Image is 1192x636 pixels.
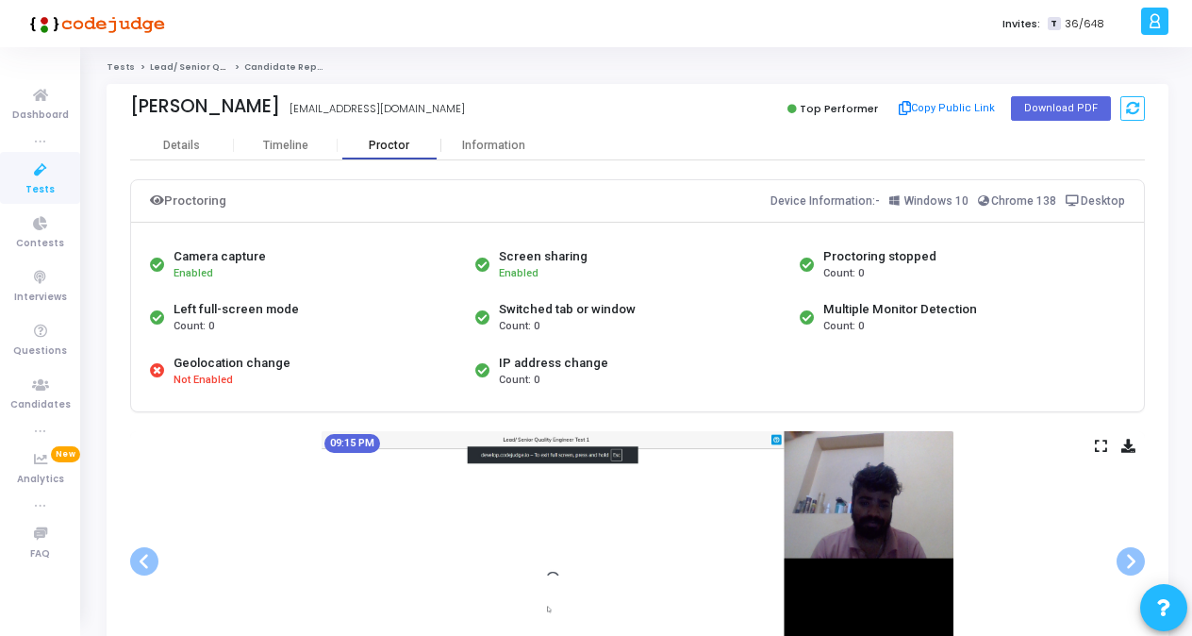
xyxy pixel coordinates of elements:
[16,236,64,252] span: Contests
[1081,194,1125,208] span: Desktop
[13,343,67,360] span: Questions
[107,61,1168,74] nav: breadcrumb
[1065,16,1104,32] span: 36/648
[263,139,308,153] div: Timeline
[150,61,320,73] a: Lead/ Senior Quality Engineer Test 1
[800,101,878,116] span: Top Performer
[130,95,280,117] div: [PERSON_NAME]
[174,354,290,373] div: Geolocation change
[25,182,55,198] span: Tests
[499,354,608,373] div: IP address change
[163,139,200,153] div: Details
[17,472,64,488] span: Analytics
[499,267,538,279] span: Enabled
[174,319,214,335] span: Count: 0
[1011,96,1111,121] button: Download PDF
[24,5,165,42] img: logo
[823,300,977,319] div: Multiple Monitor Detection
[174,300,299,319] div: Left full-screen mode
[107,61,135,73] a: Tests
[14,290,67,306] span: Interviews
[499,319,539,335] span: Count: 0
[1048,17,1060,31] span: T
[174,373,233,389] span: Not Enabled
[823,247,936,266] div: Proctoring stopped
[150,190,226,212] div: Proctoring
[174,247,266,266] div: Camera capture
[441,139,545,153] div: Information
[174,267,213,279] span: Enabled
[499,247,588,266] div: Screen sharing
[823,266,864,282] span: Count: 0
[51,446,80,462] span: New
[499,300,636,319] div: Switched tab or window
[10,397,71,413] span: Candidates
[904,194,968,208] span: Windows 10
[12,108,69,124] span: Dashboard
[499,373,539,389] span: Count: 0
[893,94,1002,123] button: Copy Public Link
[991,194,1056,208] span: Chrome 138
[770,190,1126,212] div: Device Information:-
[290,101,465,117] div: [EMAIL_ADDRESS][DOMAIN_NAME]
[244,61,331,73] span: Candidate Report
[1002,16,1040,32] label: Invites:
[324,434,380,453] mat-chip: 09:15 PM
[338,139,441,153] div: Proctor
[823,319,864,335] span: Count: 0
[30,546,50,562] span: FAQ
